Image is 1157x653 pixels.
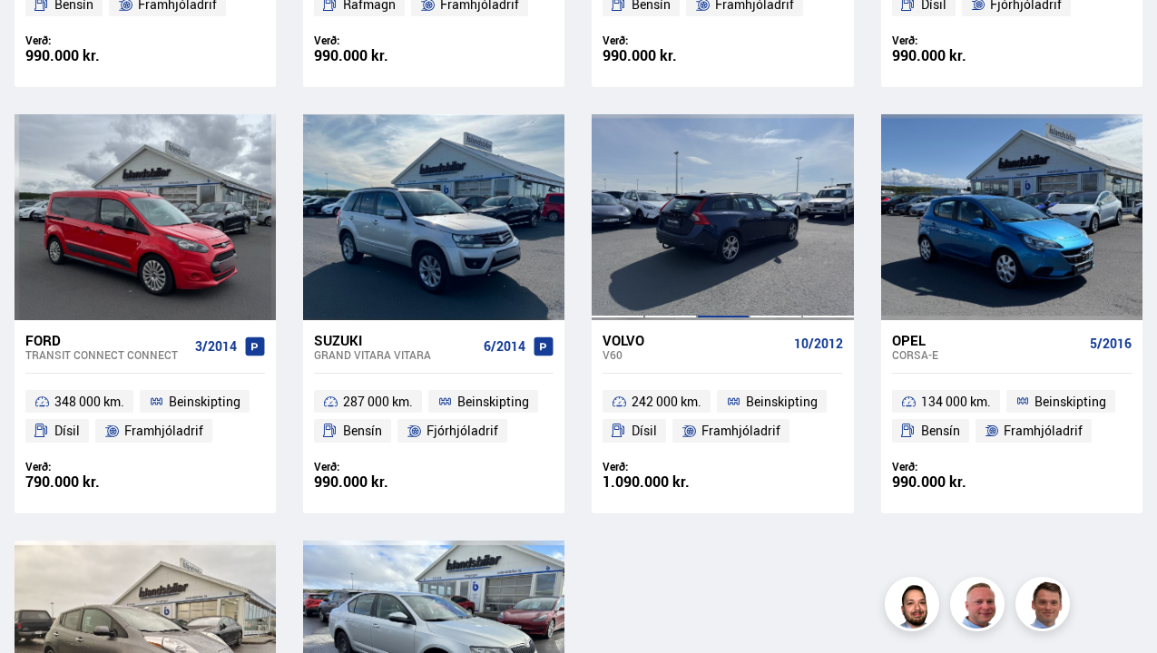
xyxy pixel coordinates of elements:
div: 1.090.000 kr. [603,474,722,490]
span: Framhjóladrif [1004,420,1083,442]
span: Beinskipting [1034,391,1106,413]
span: Framhjóladrif [701,420,780,442]
a: Ford Transit Connect CONNECT 3/2014 348 000 km. Beinskipting Dísil Framhjóladrif Verð: 790.000 kr. [15,320,276,514]
div: 990.000 kr. [25,48,145,63]
span: 3/2014 [195,339,237,354]
div: Transit Connect CONNECT [25,348,188,361]
a: Suzuki Grand Vitara VITARA 6/2014 287 000 km. Beinskipting Bensín Fjórhjóladrif Verð: 990.000 kr. [303,320,564,514]
span: 242 000 km. [632,391,701,413]
img: nhp88E3Fdnt1Opn2.png [887,580,942,634]
span: Dísil [632,420,657,442]
span: Beinskipting [169,391,240,413]
span: 287 000 km. [343,391,413,413]
span: 10/2012 [794,336,843,351]
div: 990.000 kr. [314,48,434,63]
div: Grand Vitara VITARA [314,348,476,361]
div: 790.000 kr. [25,474,145,490]
img: siFngHWaQ9KaOqBr.png [953,580,1007,634]
div: 990.000 kr. [314,474,434,490]
span: Beinskipting [457,391,529,413]
div: Corsa-e [892,348,1083,361]
span: Beinskipting [746,391,818,413]
div: 990.000 kr. [892,48,1012,63]
div: V60 [603,348,786,361]
div: Verð: [603,460,722,473]
button: Opna LiveChat spjallviðmót [15,7,69,62]
div: 990.000 kr. [603,48,722,63]
div: Volvo [603,332,786,348]
span: Fjórhjóladrif [427,420,498,442]
span: 6/2014 [484,339,525,354]
div: Verð: [25,460,145,473]
div: Opel [892,332,1083,348]
span: Bensín [921,420,960,442]
span: Bensín [343,420,382,442]
div: Verð: [603,34,722,47]
span: 134 000 km. [921,391,991,413]
span: 5/2016 [1090,336,1132,351]
span: Framhjóladrif [124,420,203,442]
div: Ford [25,332,188,348]
img: FbJEzSuNWCJXmdc-.webp [1018,580,1073,634]
a: Opel Corsa-e 5/2016 134 000 km. Beinskipting Bensín Framhjóladrif Verð: 990.000 kr. [881,320,1142,514]
div: Verð: [892,460,1012,473]
div: Suzuki [314,332,476,348]
div: Verð: [314,460,434,473]
span: 348 000 km. [54,391,124,413]
div: Verð: [314,34,434,47]
span: Dísil [54,420,80,442]
a: Volvo V60 10/2012 242 000 km. Beinskipting Dísil Framhjóladrif Verð: 1.090.000 kr. [592,320,853,514]
div: Verð: [892,34,1012,47]
div: 990.000 kr. [892,474,1012,490]
div: Verð: [25,34,145,47]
